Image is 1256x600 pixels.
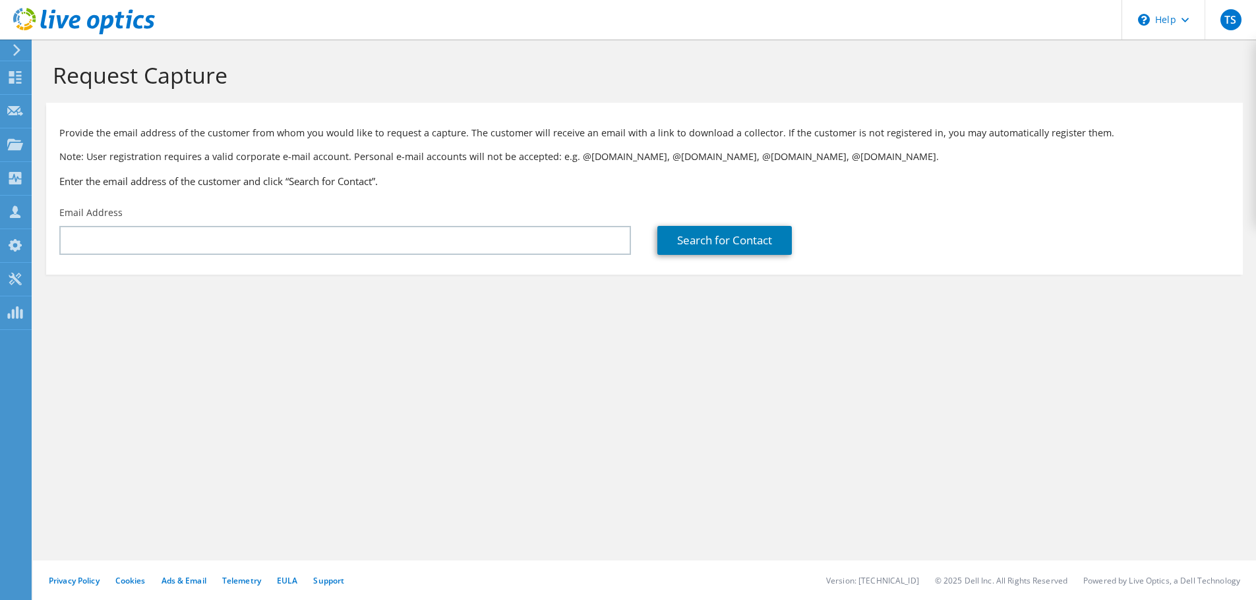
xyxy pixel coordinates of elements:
[59,174,1230,188] h3: Enter the email address of the customer and click “Search for Contact”.
[1138,14,1150,26] svg: \n
[53,61,1230,89] h1: Request Capture
[1220,9,1241,30] span: TS
[935,575,1067,586] li: © 2025 Dell Inc. All Rights Reserved
[277,575,297,586] a: EULA
[1083,575,1240,586] li: Powered by Live Optics, a Dell Technology
[49,575,100,586] a: Privacy Policy
[162,575,206,586] a: Ads & Email
[657,226,792,255] a: Search for Contact
[59,206,123,219] label: Email Address
[313,575,344,586] a: Support
[115,575,146,586] a: Cookies
[826,575,919,586] li: Version: [TECHNICAL_ID]
[59,126,1230,140] p: Provide the email address of the customer from whom you would like to request a capture. The cust...
[59,150,1230,164] p: Note: User registration requires a valid corporate e-mail account. Personal e-mail accounts will ...
[222,575,261,586] a: Telemetry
